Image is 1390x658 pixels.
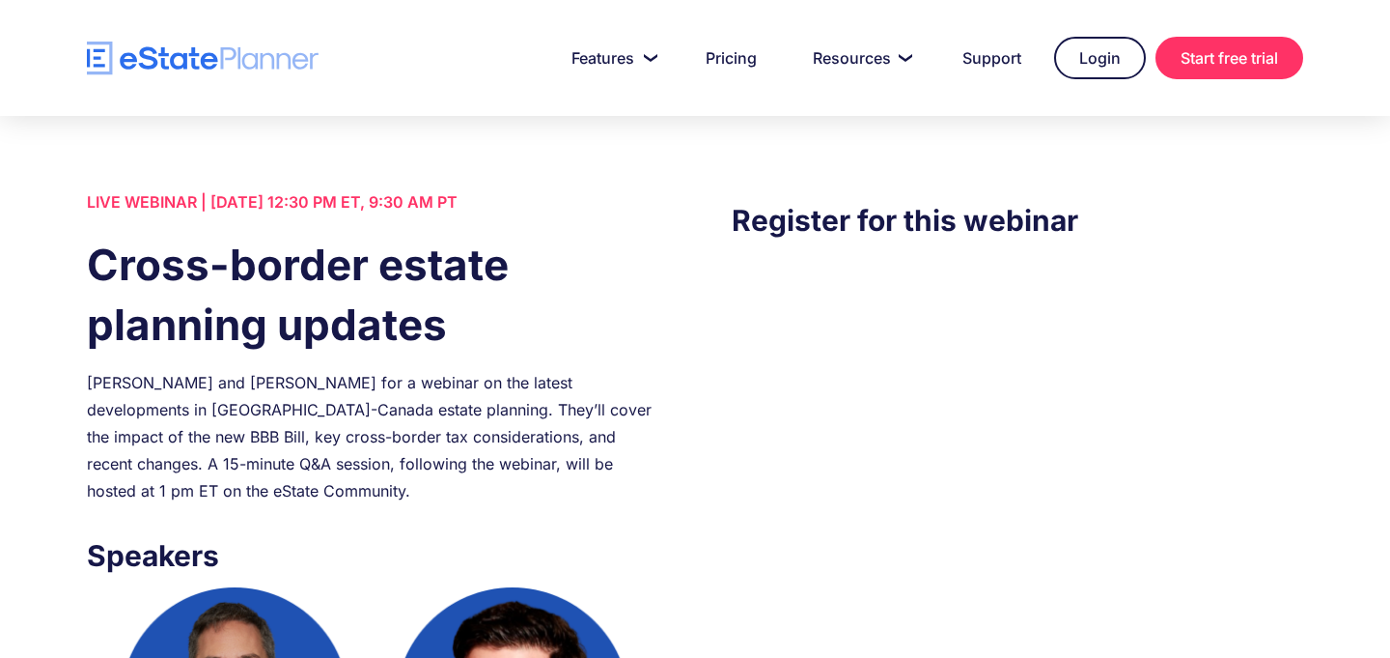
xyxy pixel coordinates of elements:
[682,39,780,77] a: Pricing
[87,42,319,75] a: home
[548,39,673,77] a: Features
[87,235,658,355] h1: Cross-border estate planning updates
[1054,37,1146,79] a: Login
[732,281,1303,426] iframe: Form 0
[1155,37,1303,79] a: Start free trial
[732,198,1303,243] h3: Register for this webinar
[87,533,658,578] h3: Speakers
[939,39,1044,77] a: Support
[87,188,658,215] div: LIVE WEBINAR | [DATE] 12:30 PM ET, 9:30 AM PT
[87,369,658,504] div: [PERSON_NAME] and [PERSON_NAME] for a webinar on the latest developments in [GEOGRAPHIC_DATA]-Can...
[790,39,930,77] a: Resources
